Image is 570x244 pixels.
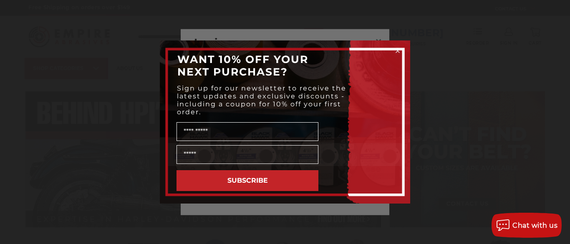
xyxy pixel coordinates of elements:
span: WANT 10% OFF YOUR NEXT PURCHASE? [177,53,308,78]
span: Chat with us [512,221,557,229]
span: Sign up for our newsletter to receive the latest updates and exclusive discounts - including a co... [177,84,346,116]
button: Close dialog [393,47,402,55]
button: Chat with us [492,213,562,238]
input: Email [177,145,318,164]
button: SUBSCRIBE [177,170,318,191]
